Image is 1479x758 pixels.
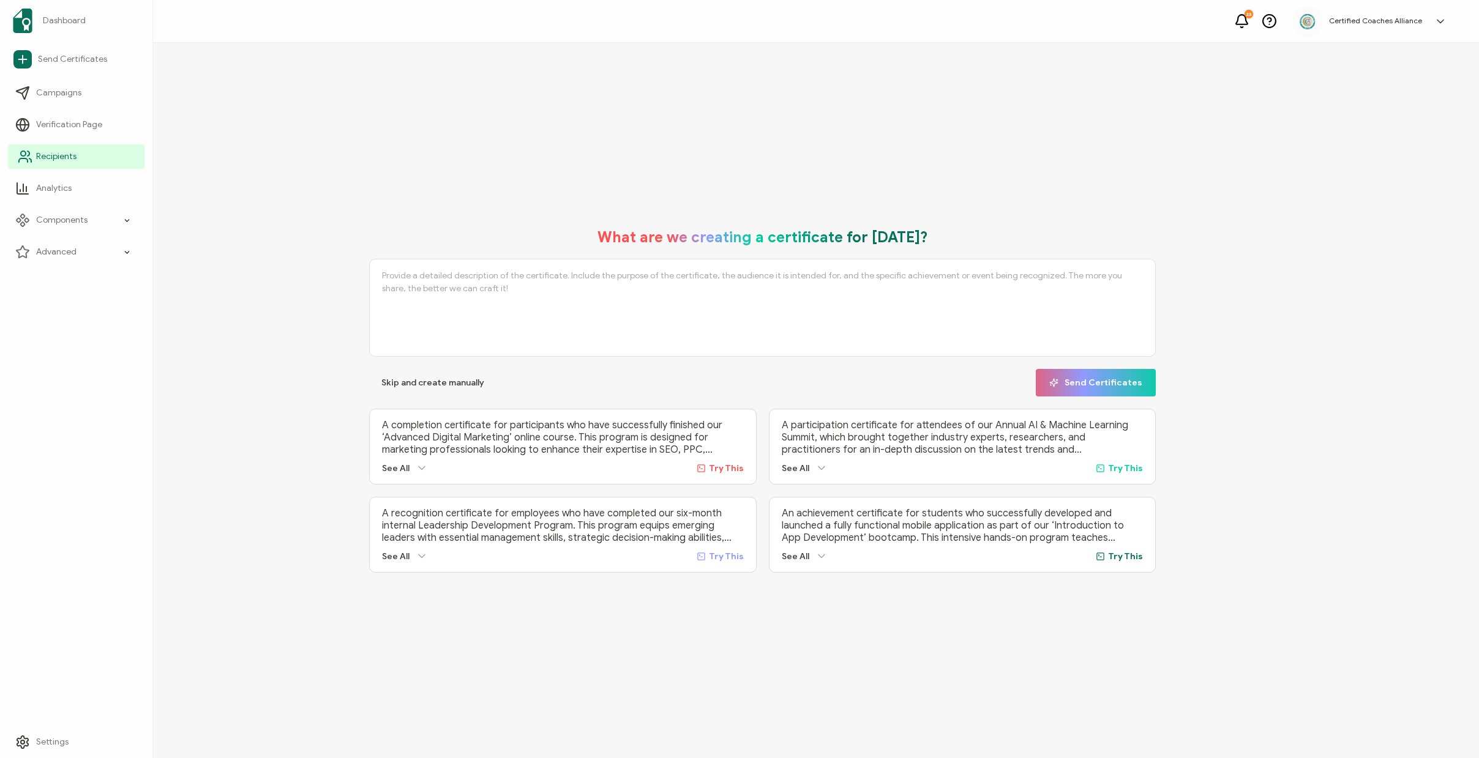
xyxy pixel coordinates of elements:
span: Recipients [36,150,77,163]
a: Send Certificates [8,45,144,73]
span: See All [782,463,809,474]
button: Send Certificates [1036,369,1156,396]
span: Skip and create manually [381,379,484,387]
span: Send Certificates [1049,378,1142,387]
span: Try This [709,551,744,562]
span: Dashboard [43,15,86,27]
h5: Certified Coaches Alliance [1329,17,1422,25]
span: Try This [709,463,744,474]
span: Try This [1108,551,1143,562]
a: Analytics [8,176,144,201]
a: Campaigns [8,81,144,105]
span: See All [382,463,410,474]
a: Settings [8,730,144,754]
div: 23 [1245,10,1253,18]
span: Advanced [36,246,77,258]
span: Components [36,214,88,226]
img: 2aa27aa7-df99-43f9-bc54-4d90c804c2bd.png [1298,12,1317,31]
p: An achievement certificate for students who successfully developed and launched a fully functiona... [782,507,1143,544]
span: Analytics [36,182,72,195]
a: Recipients [8,144,144,169]
span: Try This [1108,463,1143,474]
span: Settings [36,736,69,748]
span: See All [382,551,410,562]
img: sertifier-logomark-colored.svg [13,9,32,33]
p: A completion certificate for participants who have successfully finished our ‘Advanced Digital Ma... [382,419,743,456]
a: Dashboard [8,4,144,38]
h1: What are we creating a certificate for [DATE]? [597,228,928,247]
p: A participation certificate for attendees of our Annual AI & Machine Learning Summit, which broug... [782,419,1143,456]
span: See All [782,551,809,562]
a: Verification Page [8,113,144,137]
span: Verification Page [36,119,102,131]
span: Send Certificates [38,53,107,65]
p: A recognition certificate for employees who have completed our six-month internal Leadership Deve... [382,507,743,544]
button: Skip and create manually [369,369,496,396]
span: Campaigns [36,87,81,99]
